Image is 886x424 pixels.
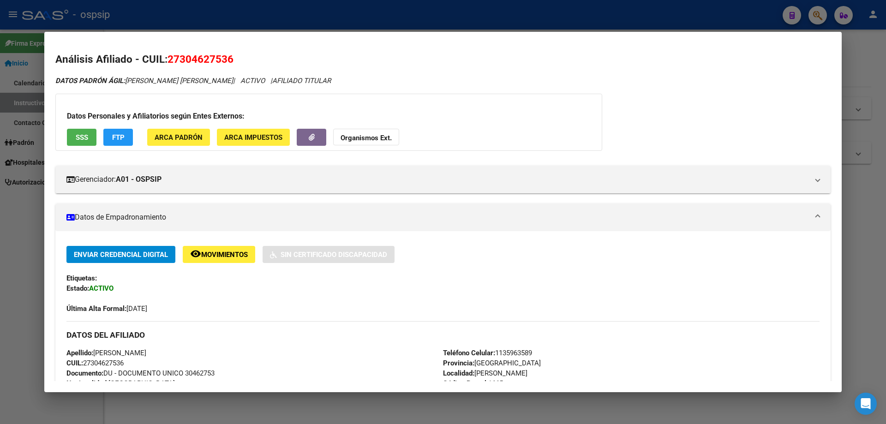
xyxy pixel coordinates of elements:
mat-icon: remove_red_eye [190,248,201,259]
div: Open Intercom Messenger [855,393,877,415]
strong: ACTIVO [89,284,114,293]
h3: Datos Personales y Afiliatorios según Entes Externos: [67,111,591,122]
button: Sin Certificado Discapacidad [263,246,395,263]
span: Enviar Credencial Digital [74,251,168,259]
span: Sin Certificado Discapacidad [281,251,387,259]
mat-panel-title: Gerenciador: [66,174,808,185]
span: 1135963589 [443,349,532,357]
mat-expansion-panel-header: Gerenciador:A01 - OSPSIP [55,166,831,193]
button: FTP [103,129,133,146]
span: ARCA Impuestos [224,133,282,142]
span: FTP [112,133,125,142]
strong: Documento: [66,369,103,377]
strong: Nacionalidad: [66,379,108,388]
strong: Apellido: [66,349,93,357]
span: [GEOGRAPHIC_DATA] [66,379,175,388]
strong: DATOS PADRÓN ÁGIL: [55,77,125,85]
button: ARCA Padrón [147,129,210,146]
strong: Provincia: [443,359,474,367]
button: SSS [67,129,96,146]
span: SSS [76,133,88,142]
button: Movimientos [183,246,255,263]
i: | ACTIVO | [55,77,331,85]
strong: Código Postal: [443,379,488,388]
h3: DATOS DEL AFILIADO [66,330,820,340]
strong: Localidad: [443,369,474,377]
button: Organismos Ext. [333,129,399,146]
strong: A01 - OSPSIP [116,174,162,185]
h2: Análisis Afiliado - CUIL: [55,52,831,67]
span: [PERSON_NAME] [66,349,146,357]
strong: CUIL: [66,359,83,367]
span: 27304627536 [168,53,233,65]
strong: Organismos Ext. [341,134,392,142]
span: [PERSON_NAME] [PERSON_NAME] [55,77,233,85]
strong: Estado: [66,284,89,293]
mat-expansion-panel-header: Datos de Empadronamiento [55,203,831,231]
mat-panel-title: Datos de Empadronamiento [66,212,808,223]
button: ARCA Impuestos [217,129,290,146]
span: [PERSON_NAME] [443,369,527,377]
span: [DATE] [66,305,147,313]
span: [GEOGRAPHIC_DATA] [443,359,541,367]
strong: Etiquetas: [66,274,97,282]
span: DU - DOCUMENTO UNICO 30462753 [66,369,215,377]
span: 27304627536 [66,359,124,367]
strong: Última Alta Formal: [66,305,126,313]
span: AFILIADO TITULAR [272,77,331,85]
span: 1665 [443,379,503,388]
strong: Teléfono Celular: [443,349,495,357]
button: Enviar Credencial Digital [66,246,175,263]
span: Movimientos [201,251,248,259]
span: ARCA Padrón [155,133,203,142]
